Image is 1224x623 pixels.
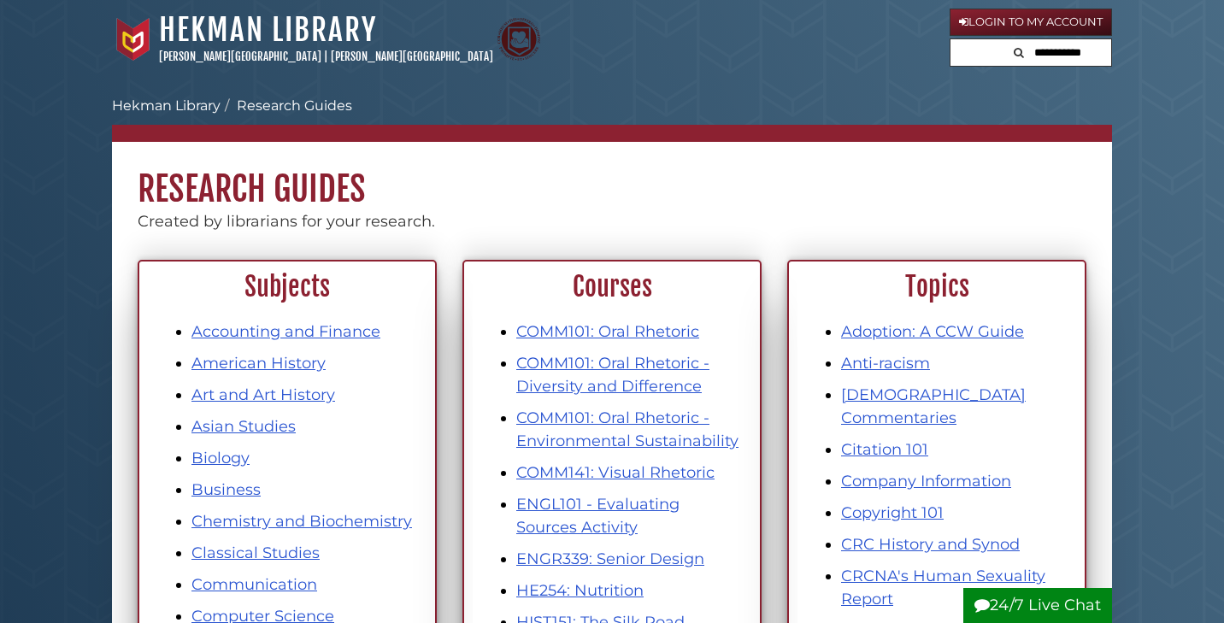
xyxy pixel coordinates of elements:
a: Anti-racism [841,354,930,373]
a: [PERSON_NAME][GEOGRAPHIC_DATA] [331,50,493,63]
a: COMM141: Visual Rhetoric [516,463,715,482]
a: American History [191,354,326,373]
a: Biology [191,449,250,467]
button: 24/7 Live Chat [963,588,1112,623]
a: Research Guides [237,97,352,114]
h2: Topics [798,271,1075,303]
a: ENGL101 - Evaluating Sources Activity [516,495,680,537]
a: Copyright 101 [841,503,944,522]
a: Classical Studies [191,544,320,562]
a: Hekman Library [112,97,221,114]
a: Hekman Library [159,11,377,49]
a: Company Information [841,472,1011,491]
img: Calvin Theological Seminary [497,18,540,61]
a: Citation 101 [841,440,928,459]
a: Login to My Account [950,9,1112,36]
h2: Courses [474,271,750,303]
a: [PERSON_NAME][GEOGRAPHIC_DATA] [159,50,321,63]
h1: Research Guides [112,142,1112,210]
span: | [324,50,328,63]
a: ENGR339: Senior Design [516,550,704,568]
a: Art and Art History [191,385,335,404]
a: Chemistry and Biochemistry [191,512,412,531]
button: Search [1009,39,1029,62]
a: [DEMOGRAPHIC_DATA] Commentaries [841,385,1026,427]
a: CRC History and Synod [841,535,1020,554]
a: Business [191,480,261,499]
i: Search [1014,47,1024,58]
a: COMM101: Oral Rhetoric - Diversity and Difference [516,354,709,396]
a: Asian Studies [191,417,296,436]
h2: Subjects [149,271,426,303]
a: HE254: Nutrition [516,581,644,600]
a: COMM101: Oral Rhetoric [516,322,699,341]
a: CRCNA's Human Sexuality Report [841,567,1045,608]
img: Calvin University [112,18,155,61]
a: COMM101: Oral Rhetoric - Environmental Sustainability [516,408,739,450]
span: Created by librarians for your research. [138,212,435,231]
a: Accounting and Finance [191,322,380,341]
nav: breadcrumb [112,96,1112,142]
a: Communication [191,575,317,594]
a: Adoption: A CCW Guide [841,322,1024,341]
